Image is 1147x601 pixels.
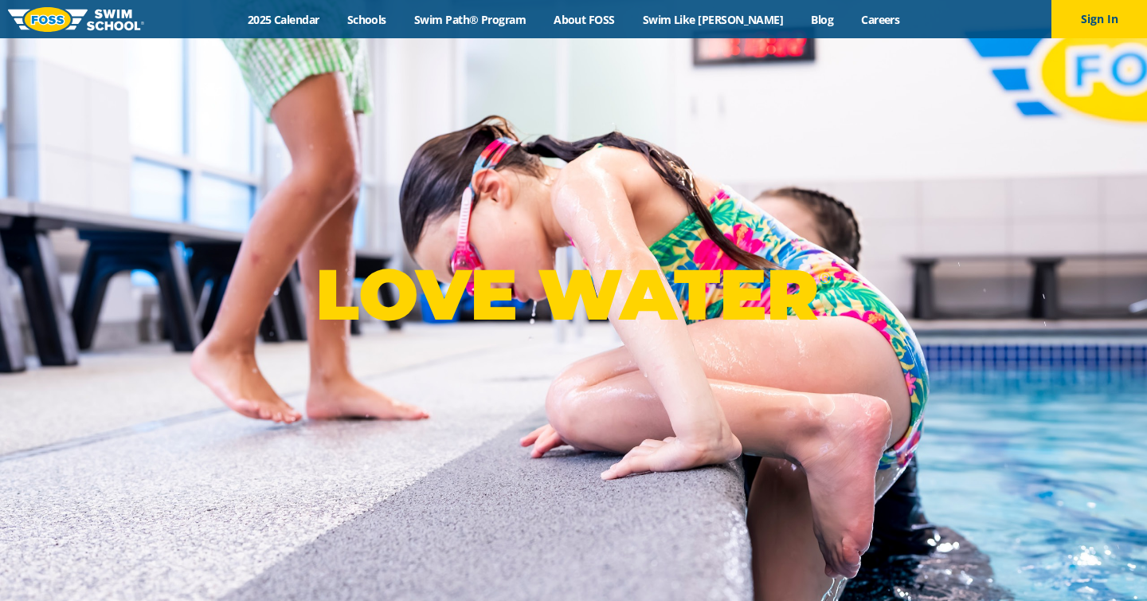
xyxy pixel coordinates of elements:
img: FOSS Swim School Logo [8,7,144,32]
a: Swim Like [PERSON_NAME] [628,12,797,27]
a: Careers [848,12,914,27]
a: Blog [797,12,848,27]
p: LOVE WATER [315,252,831,337]
a: Schools [333,12,400,27]
a: 2025 Calendar [233,12,333,27]
a: Swim Path® Program [400,12,539,27]
sup: ® [818,268,831,288]
a: About FOSS [540,12,629,27]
